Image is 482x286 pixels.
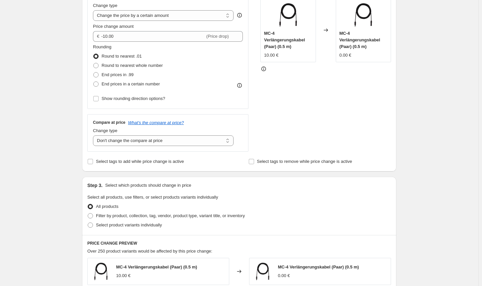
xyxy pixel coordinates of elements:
span: Change type [93,3,117,8]
span: MC-4 Verlängerungskabel (Paar) (0.5 m) [116,264,197,269]
button: What's the compare at price? [128,120,184,125]
span: MC-4 Verlängerungskabel (Paar) (0.5 m) [278,264,359,269]
input: -10.00 [101,31,205,42]
span: Round to nearest .01 [102,54,142,59]
span: Rounding [93,44,111,49]
h2: Step 3. [87,182,103,189]
span: (Price drop) [206,34,229,39]
span: Show rounding direction options? [102,96,165,101]
img: kabel.3_1_80x.webp [350,2,376,28]
span: MC-4 Verlängerungskabel (Paar) (0.5 m) [339,31,380,49]
span: MC-4 Verlängerungskabel (Paar) (0.5 m) [264,31,305,49]
div: 0.00 € [278,272,290,279]
div: 10.00 € [264,52,278,59]
span: Round to nearest whole number [102,63,163,68]
div: 10.00 € [116,272,130,279]
img: kabel.3_1_80x.webp [275,2,301,28]
span: Price change amount [93,24,134,29]
span: Select all products, use filters, or select products variants individually [87,195,218,200]
span: Select tags to remove while price change is active [257,159,352,164]
div: 0.00 € [339,52,351,59]
span: End prices in a certain number [102,81,160,86]
span: Select tags to add while price change is active [96,159,184,164]
img: kabel.3_1_80x.webp [253,262,273,281]
span: All products [96,204,118,209]
p: Select which products should change in price [105,182,191,189]
img: kabel.3_1_80x.webp [91,262,111,281]
span: Change type [93,128,117,133]
span: End prices in .99 [102,72,134,77]
span: Over 250 product variants would be affected by this price change: [87,249,212,254]
div: help [236,12,243,19]
h3: Compare at price [93,120,125,125]
span: Filter by product, collection, tag, vendor, product type, variant title, or inventory [96,213,245,218]
span: Select product variants individually [96,222,162,227]
span: € [97,34,99,39]
h6: PRICE CHANGE PREVIEW [87,241,391,246]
